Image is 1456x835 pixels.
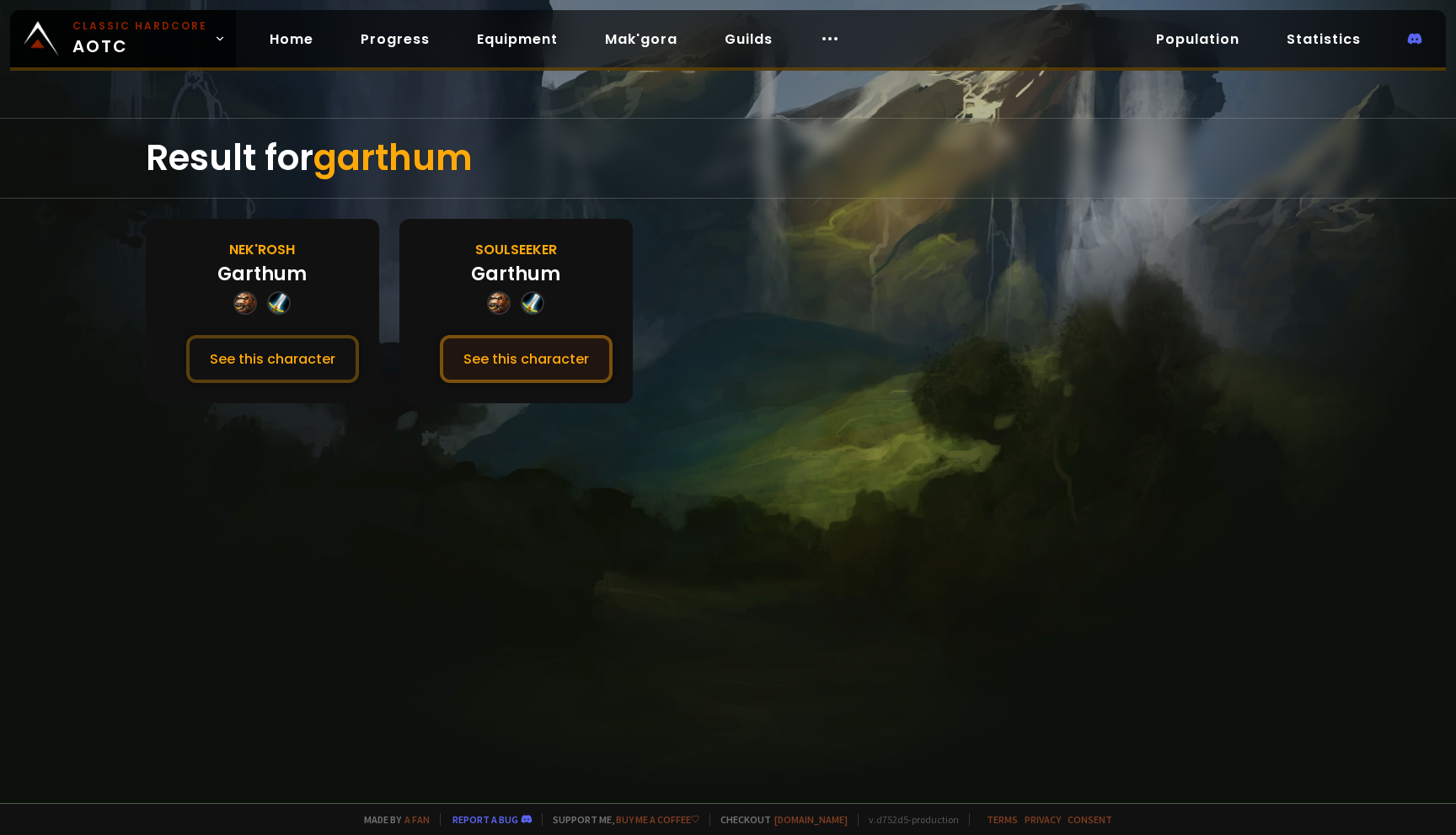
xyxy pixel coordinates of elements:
[72,19,207,59] span: AOTC
[217,260,307,288] div: Garthum
[591,22,691,56] a: Mak'gora
[186,335,359,383] button: See this character
[987,813,1018,826] a: Terms
[711,22,786,56] a: Guilds
[1068,813,1112,826] a: Consent
[774,813,848,826] a: [DOMAIN_NAME]
[858,813,959,826] span: v. d752d5 - production
[440,335,613,383] button: See this character
[471,260,560,288] div: Garthum
[1143,22,1253,56] a: Population
[1025,813,1061,826] a: Privacy
[72,19,207,34] small: Classic Hardcore
[1273,22,1374,56] a: Statistics
[347,22,443,56] a: Progress
[616,813,699,826] a: Buy me a coffee
[313,133,473,183] span: garthum
[463,22,571,56] a: Equipment
[452,813,518,826] a: Report a bug
[404,813,430,826] a: a fan
[10,10,236,67] a: Classic HardcoreAOTC
[354,813,430,826] span: Made by
[146,119,1310,198] div: Result for
[229,239,295,260] div: Nek'Rosh
[542,813,699,826] span: Support me,
[709,813,848,826] span: Checkout
[256,22,327,56] a: Home
[475,239,557,260] div: Soulseeker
